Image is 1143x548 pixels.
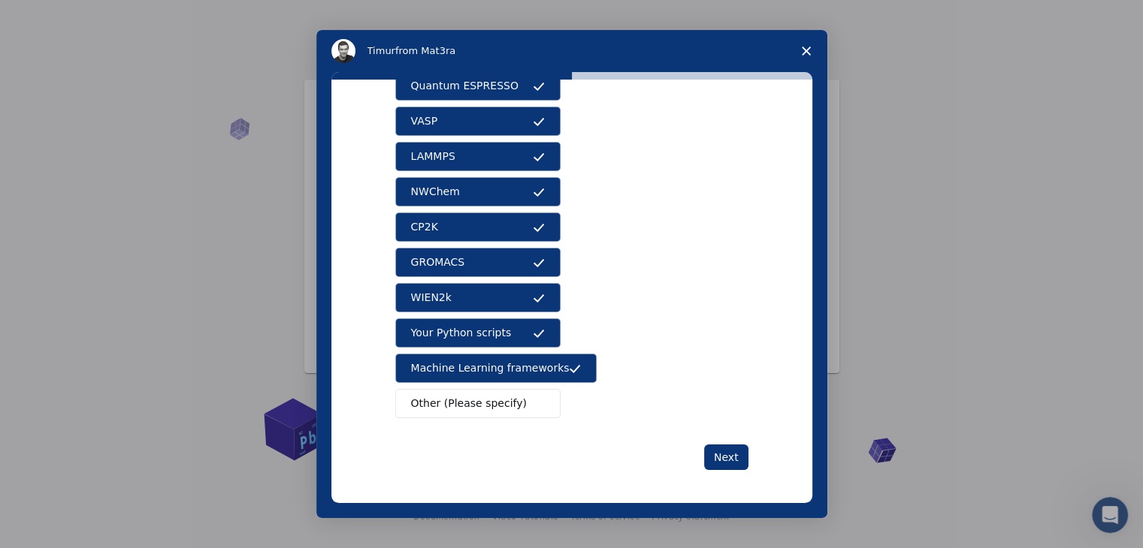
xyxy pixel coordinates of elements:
button: Quantum ESPRESSO [395,71,561,101]
button: VASP [395,107,561,136]
span: LAMMPS [411,149,455,164]
button: Other (Please specify) [395,389,561,418]
button: GROMACS [395,248,561,277]
img: Profile image for Timur [331,39,355,63]
span: Your Python scripts [411,325,512,341]
button: WIEN2k [395,283,561,312]
span: Support [30,11,84,24]
span: GROMACS [411,254,465,270]
button: LAMMPS [395,142,561,171]
button: NWChem [395,177,561,206]
span: Quantum ESPRESSO [411,78,519,94]
button: Your Python scripts [395,318,561,348]
button: CP2K [395,212,561,242]
button: Machine Learning frameworks [395,354,597,383]
span: CP2K [411,219,438,235]
span: Close survey [785,30,827,72]
span: NWChem [411,184,460,200]
span: from Mat3ra [395,45,455,56]
span: Timur [367,45,395,56]
button: Next [704,444,748,470]
span: VASP [411,113,438,129]
span: WIEN2k [411,290,452,306]
span: Other (Please specify) [411,396,527,411]
span: Machine Learning frameworks [411,360,570,376]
